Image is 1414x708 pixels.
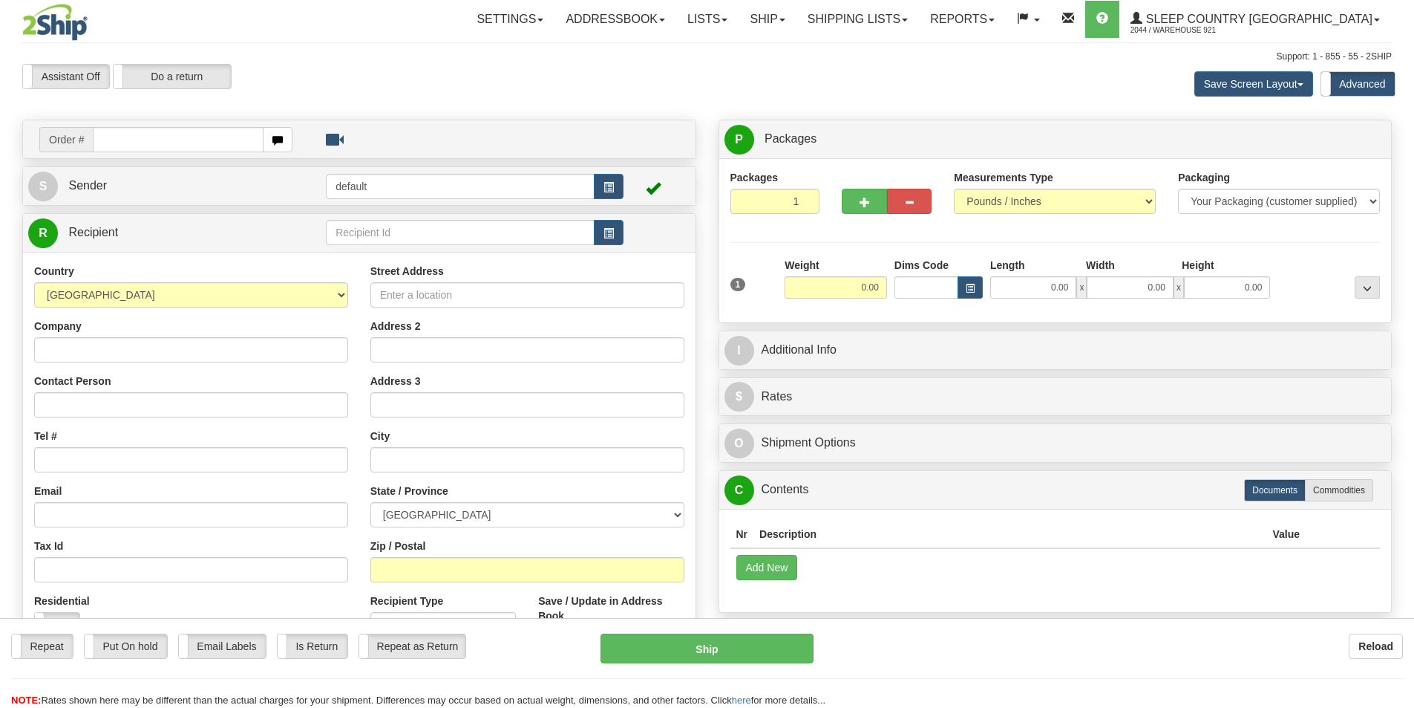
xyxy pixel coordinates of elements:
[1380,278,1413,429] iframe: chat widget
[23,65,109,88] label: Assistant Off
[730,170,779,185] label: Packages
[1321,72,1395,96] label: Advanced
[765,132,816,145] span: Packages
[894,258,949,273] label: Dims Code
[465,1,554,38] a: Settings
[724,475,1387,505] a: CContents
[724,428,1387,458] a: OShipment Options
[12,634,73,658] label: Repeat
[600,634,814,663] button: Ship
[954,170,1053,185] label: Measurements Type
[326,174,595,199] input: Sender Id
[1305,479,1373,501] label: Commodities
[34,539,63,553] label: Tax Id
[28,218,58,248] span: R
[370,484,448,498] label: State / Province
[1142,13,1372,25] span: Sleep Country [GEOGRAPHIC_DATA]
[22,51,1392,63] div: Support: 1 - 855 - 55 - 2SHIP
[724,336,754,366] span: I
[28,171,326,201] a: S Sender
[34,594,90,608] label: Residential
[28,218,293,248] a: R Recipient
[724,429,754,458] span: O
[1349,634,1403,659] button: Reload
[785,258,819,273] label: Weight
[676,1,739,38] a: Lists
[1174,276,1184,299] span: x
[68,226,118,238] span: Recipient
[68,179,107,192] span: Sender
[1355,276,1380,299] div: ...
[359,634,465,658] label: Repeat as Return
[34,429,57,444] label: Tel #
[1119,1,1391,38] a: Sleep Country [GEOGRAPHIC_DATA] 2044 / Warehouse 921
[370,594,444,608] label: Recipient Type
[796,1,919,38] a: Shipping lists
[39,127,93,152] span: Order #
[1244,479,1306,501] label: Documents
[34,484,62,498] label: Email
[736,555,798,580] button: Add New
[1178,170,1230,185] label: Packaging
[11,695,41,706] span: NOTE:
[114,65,231,88] label: Do a return
[370,282,684,308] input: Enter a location
[724,124,1387,155] a: P Packages
[1076,276,1087,299] span: x
[34,319,82,334] label: Company
[724,382,754,412] span: $
[732,695,751,706] a: here
[1266,521,1306,548] th: Value
[1130,23,1242,38] span: 2044 / Warehouse 921
[85,634,167,658] label: Put On hold
[326,220,595,245] input: Recipient Id
[1358,640,1393,652] b: Reload
[730,278,746,291] span: 1
[278,634,347,658] label: Is Return
[1086,258,1115,273] label: Width
[919,1,1006,38] a: Reports
[370,264,444,279] label: Street Address
[1194,71,1313,97] button: Save Screen Layout
[724,382,1387,412] a: $Rates
[554,1,676,38] a: Addressbook
[28,172,58,201] span: S
[724,475,754,505] span: C
[370,539,426,553] label: Zip / Postal
[1182,258,1214,273] label: Height
[370,429,390,444] label: City
[739,1,796,38] a: Ship
[35,613,79,637] label: No
[34,374,111,389] label: Contact Person
[34,264,74,279] label: Country
[370,374,421,389] label: Address 3
[724,125,754,155] span: P
[724,335,1387,366] a: IAdditional Info
[990,258,1025,273] label: Length
[538,594,684,623] label: Save / Update in Address Book
[370,319,421,334] label: Address 2
[179,634,266,658] label: Email Labels
[753,521,1266,548] th: Description
[22,4,88,41] img: logo2044.jpg
[730,521,754,548] th: Nr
